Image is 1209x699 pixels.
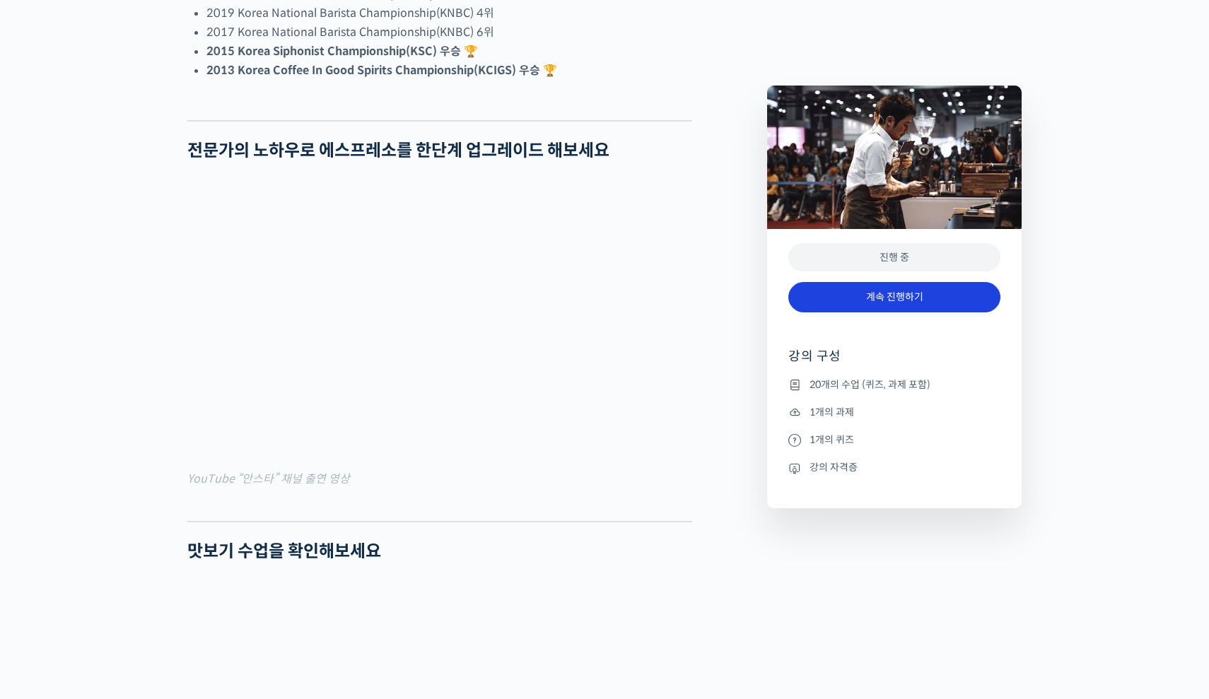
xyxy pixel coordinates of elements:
li: 1개의 퀴즈 [788,431,1000,448]
li: 2019 Korea National Barista Championship(KNBC) 4위 [206,4,692,23]
a: 계속 진행하기 [788,282,1000,312]
strong: 2013 Korea Coffee In Good Spirits Championship(KCIGS) 우승 🏆 [206,63,557,78]
li: 1개의 과제 [788,404,1000,421]
strong: 맛보기 수업을 확인해보세요 [187,541,381,562]
a: 대화 [93,448,182,483]
div: 진행 중 [788,243,1000,272]
h4: 강의 구성 [788,348,1000,376]
a: 홈 [4,448,93,483]
span: 대화 [129,470,146,481]
strong: 2015 Korea Siphonist Championship(KSC) 우승 🏆 [206,44,478,59]
li: 2017 Korea National Barista Championship(KNBC) 6위 [206,23,692,42]
mark: YouTube “안스타” 채널 출연 영상 [187,471,350,486]
li: 강의 자격증 [788,459,1000,476]
a: 설정 [182,448,271,483]
strong: 전문가의 노하우로 에스프레소를 한단계 업그레이드 해보세요 [187,140,609,161]
li: 20개의 수업 (퀴즈, 과제 포함) [788,376,1000,393]
span: 설정 [218,469,235,481]
iframe: 커피 추출에 가장 중요한 4가지 변수에 대해 알아보자. (신창호 대표 3부) [187,180,692,464]
span: 홈 [45,469,53,481]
